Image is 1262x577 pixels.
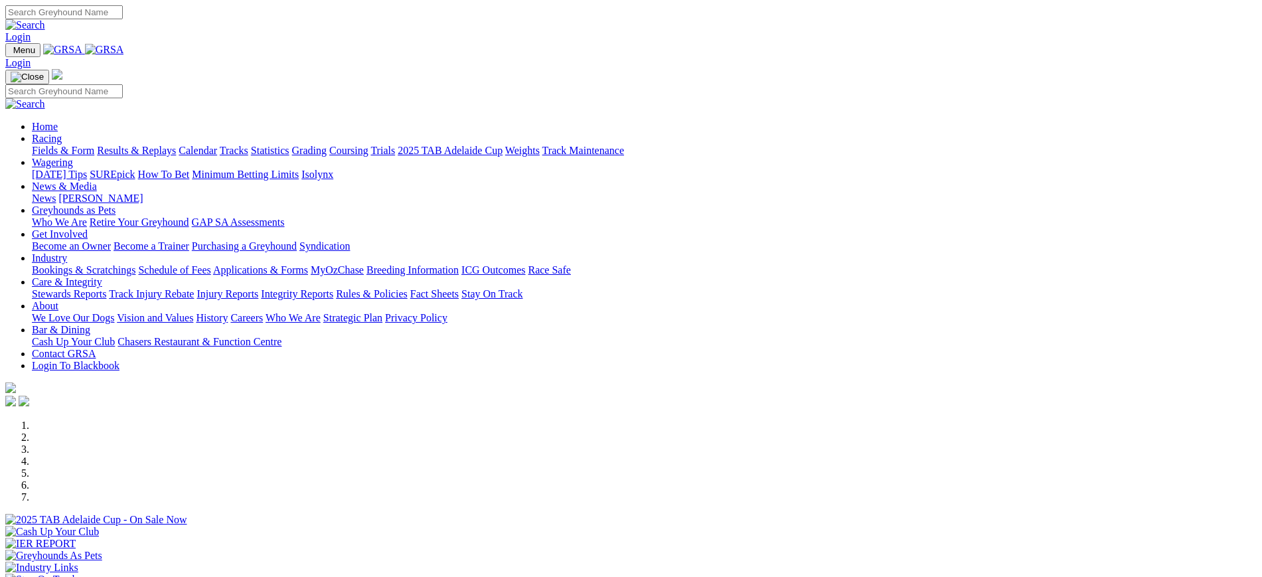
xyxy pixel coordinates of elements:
a: Racing [32,133,62,144]
a: Schedule of Fees [138,264,210,276]
a: Injury Reports [197,288,258,299]
a: Grading [292,145,327,156]
a: 2025 TAB Adelaide Cup [398,145,503,156]
a: MyOzChase [311,264,364,276]
a: Weights [505,145,540,156]
a: Who We Are [32,216,87,228]
img: GRSA [43,44,82,56]
a: Cash Up Your Club [32,336,115,347]
div: Racing [32,145,1257,157]
button: Toggle navigation [5,43,40,57]
img: logo-grsa-white.png [5,382,16,393]
a: Trials [370,145,395,156]
a: Isolynx [301,169,333,180]
a: Race Safe [528,264,570,276]
img: Cash Up Your Club [5,526,99,538]
img: logo-grsa-white.png [52,69,62,80]
a: Results & Replays [97,145,176,156]
a: Privacy Policy [385,312,447,323]
a: Wagering [32,157,73,168]
a: [DATE] Tips [32,169,87,180]
a: GAP SA Assessments [192,216,285,228]
button: Toggle navigation [5,70,49,84]
a: News [32,193,56,204]
a: Stay On Track [461,288,522,299]
span: Menu [13,45,35,55]
img: 2025 TAB Adelaide Cup - On Sale Now [5,514,187,526]
a: Minimum Betting Limits [192,169,299,180]
img: Greyhounds As Pets [5,550,102,562]
a: Stewards Reports [32,288,106,299]
div: News & Media [32,193,1257,205]
a: Retire Your Greyhound [90,216,189,228]
a: Get Involved [32,228,88,240]
a: Login [5,31,31,42]
a: Chasers Restaurant & Function Centre [118,336,281,347]
img: IER REPORT [5,538,76,550]
a: Tracks [220,145,248,156]
a: Contact GRSA [32,348,96,359]
img: twitter.svg [19,396,29,406]
a: Track Maintenance [542,145,624,156]
div: Industry [32,264,1257,276]
a: ICG Outcomes [461,264,525,276]
input: Search [5,84,123,98]
a: Coursing [329,145,368,156]
a: Rules & Policies [336,288,408,299]
a: Careers [230,312,263,323]
a: Bar & Dining [32,324,90,335]
a: Applications & Forms [213,264,308,276]
a: Become an Owner [32,240,111,252]
a: Who We Are [266,312,321,323]
a: Vision and Values [117,312,193,323]
a: Home [32,121,58,132]
a: Become a Trainer [114,240,189,252]
div: Get Involved [32,240,1257,252]
a: Bookings & Scratchings [32,264,135,276]
img: GRSA [85,44,124,56]
a: History [196,312,228,323]
div: Bar & Dining [32,336,1257,348]
a: Breeding Information [366,264,459,276]
a: Strategic Plan [323,312,382,323]
a: Syndication [299,240,350,252]
img: Industry Links [5,562,78,574]
img: Search [5,98,45,110]
a: Purchasing a Greyhound [192,240,297,252]
div: Greyhounds as Pets [32,216,1257,228]
div: Wagering [32,169,1257,181]
a: Track Injury Rebate [109,288,194,299]
a: SUREpick [90,169,135,180]
a: Login [5,57,31,68]
div: Care & Integrity [32,288,1257,300]
div: About [32,312,1257,324]
a: Care & Integrity [32,276,102,288]
a: Fact Sheets [410,288,459,299]
a: Fields & Form [32,145,94,156]
a: How To Bet [138,169,190,180]
a: Statistics [251,145,289,156]
a: [PERSON_NAME] [58,193,143,204]
a: We Love Our Dogs [32,312,114,323]
img: facebook.svg [5,396,16,406]
a: Industry [32,252,67,264]
a: News & Media [32,181,97,192]
a: Login To Blackbook [32,360,119,371]
a: Calendar [179,145,217,156]
a: Greyhounds as Pets [32,205,116,216]
img: Search [5,19,45,31]
input: Search [5,5,123,19]
a: About [32,300,58,311]
a: Integrity Reports [261,288,333,299]
img: Close [11,72,44,82]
